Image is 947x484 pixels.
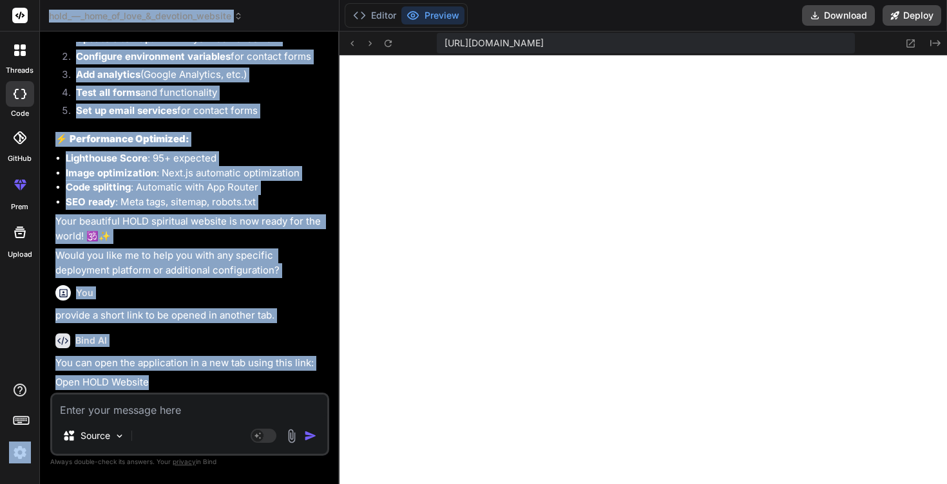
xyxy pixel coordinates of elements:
strong: Update sitemap.xml [76,32,171,44]
li: and functionality [66,86,327,104]
button: Deploy [883,5,941,26]
li: : 95+ expected [66,151,327,166]
img: settings [9,442,31,463]
label: threads [6,65,33,76]
li: : Next.js automatic optimization [66,166,327,181]
bindaction: Open HOLD Website [55,376,149,388]
button: Editor [348,6,401,24]
button: Download [802,5,875,26]
li: for contact forms [66,104,327,122]
strong: ⚡ Performance Optimized: [55,133,189,145]
img: attachment [284,429,299,443]
p: provide a short link to be opened in another tab. [55,308,327,323]
strong: Image optimization [66,167,157,179]
p: You can open the application in a new tab using this link: [55,356,327,371]
span: privacy [173,458,196,465]
button: Preview [401,6,464,24]
strong: SEO ready [66,196,115,208]
strong: Configure environment variables [76,50,231,62]
p: Would you like me to help you with any specific deployment platform or additional configuration? [55,248,327,277]
label: GitHub [8,153,32,164]
li: for contact forms [66,50,327,68]
p: Always double-check its answers. Your in Bind [50,456,329,468]
li: : Automatic with App Router [66,180,327,195]
li: : Meta tags, sitemap, robots.txt [66,195,327,210]
img: Pick Models [114,431,125,442]
strong: Test all forms [76,86,140,98]
h6: Bind AI [75,334,107,347]
span: [URL][DOMAIN_NAME] [445,37,544,50]
strong: Lighthouse Score [66,152,148,164]
span: hold_—_home_of_love_&_devotion_website [49,10,243,23]
label: prem [11,201,28,212]
h6: You [76,286,93,299]
label: Upload [8,249,32,260]
strong: Code splitting [66,181,131,193]
img: icon [304,429,317,442]
li: (Google Analytics, etc.) [66,68,327,86]
strong: Set up email services [76,104,177,116]
p: Your beautiful HOLD spiritual website is now ready for the world! 🕉️✨ [55,214,327,243]
strong: Add analytics [76,68,140,80]
label: code [11,108,29,119]
p: Source [81,429,110,442]
iframe: Preview [340,55,947,484]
